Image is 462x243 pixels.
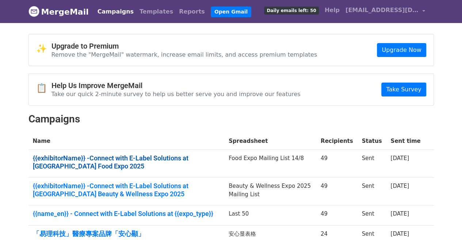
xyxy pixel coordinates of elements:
a: {{name_en}} - Connect with E-Label Solutions at {{expo_type}} [33,210,220,218]
a: {{exhibitorName}} -Connect with E-Label Solutions at [GEOGRAPHIC_DATA] Beauty & Wellness Expo 2025 [33,182,220,198]
th: Status [357,133,386,150]
td: Beauty & Wellness Expo 2025 Mailing List [224,178,316,205]
a: Daily emails left: 50 [261,3,321,18]
td: Sent [357,178,386,205]
td: 49 [316,205,358,225]
span: [EMAIL_ADDRESS][DOMAIN_NAME] [345,6,419,15]
span: Daily emails left: 50 [264,7,318,15]
a: 「易理科技」醫療專案品牌「安心顯」 [33,230,220,238]
img: MergeMail logo [28,6,39,17]
td: Last 50 [224,205,316,225]
a: Upgrade Now [377,43,426,57]
td: 49 [316,178,358,205]
a: Open Gmail [211,7,251,17]
a: [DATE] [390,210,409,217]
td: 49 [316,150,358,178]
div: 聊天小组件 [425,208,462,243]
a: Reports [176,4,208,19]
a: Take Survey [381,83,426,96]
iframe: Chat Widget [425,208,462,243]
a: Templates [137,4,176,19]
th: Spreadsheet [224,133,316,150]
a: Help [322,3,343,18]
a: [DATE] [390,155,409,162]
span: 📋 [36,83,51,94]
th: Name [28,133,225,150]
h4: Help Us Improve MergeMail [51,81,301,90]
span: ✨ [36,43,51,54]
th: Sent time [386,133,425,150]
td: Sent [357,205,386,225]
a: [DATE] [390,183,409,189]
td: Food Expo Mailing List 14/8 [224,150,316,178]
a: Campaigns [95,4,137,19]
th: Recipients [316,133,358,150]
h2: Campaigns [28,113,434,125]
p: Remove the "MergeMail" watermark, increase email limits, and access premium templates [51,51,317,58]
a: [EMAIL_ADDRESS][DOMAIN_NAME] [343,3,428,20]
a: {{exhibitorName}} -Connect with E-Label Solutions at [GEOGRAPHIC_DATA] Food Expo 2025 [33,154,220,170]
p: Take our quick 2-minute survey to help us better serve you and improve our features [51,90,301,98]
td: Sent [357,150,386,178]
a: MergeMail [28,4,89,19]
h4: Upgrade to Premium [51,42,317,50]
a: [DATE] [390,231,409,237]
